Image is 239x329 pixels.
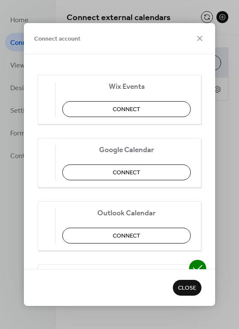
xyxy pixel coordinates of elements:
button: Close [173,280,201,296]
button: Connect [62,101,191,117]
button: Connect [62,228,191,244]
button: Connect [62,164,191,180]
span: Connect account [34,35,81,44]
span: Connect [113,232,140,241]
span: Wix Events [62,82,191,91]
span: Connect [113,168,140,177]
span: Close [178,284,196,293]
span: Connect [113,105,140,114]
span: Google Calendar [62,146,191,155]
span: Outlook Calendar [62,209,191,218]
